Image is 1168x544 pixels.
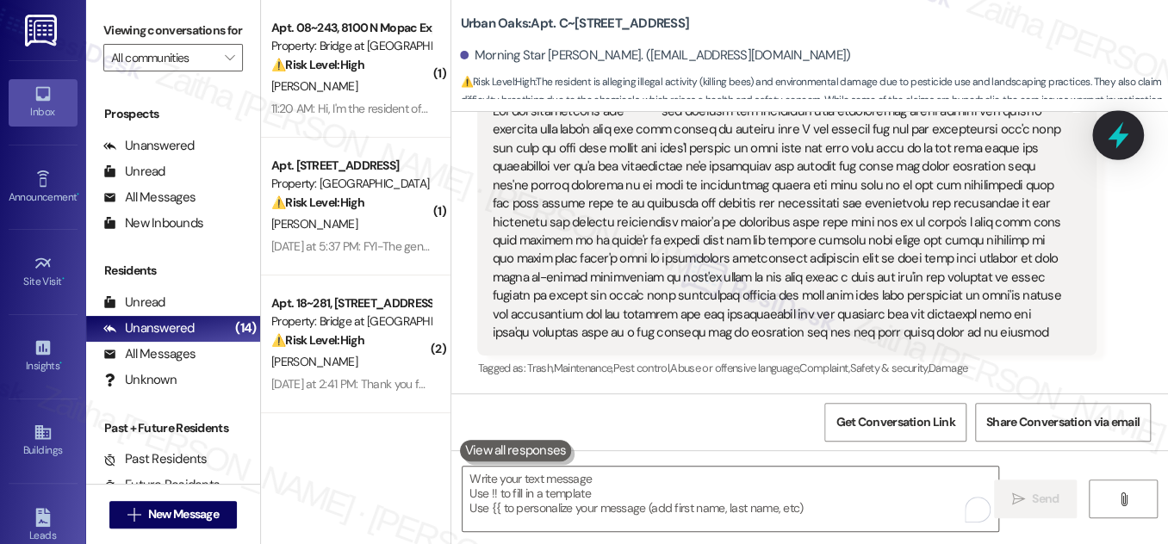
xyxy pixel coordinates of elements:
[86,105,260,123] div: Prospects
[460,73,1168,128] span: : The resident is alleging illegal activity (killing bees) and environmental damage due to pestic...
[62,273,65,285] span: •
[271,19,431,37] div: Apt. 08~243, 8100 N Mopac Expwy
[103,371,177,389] div: Unknown
[271,157,431,175] div: Apt. [STREET_ADDRESS]
[986,413,1140,431] span: Share Conversation via email
[994,479,1078,518] button: Send
[103,189,196,207] div: All Messages
[271,175,431,193] div: Property: [GEOGRAPHIC_DATA]
[613,361,671,375] span: Pest control ,
[460,46,850,65] div: Morning Star [PERSON_NAME]. ([EMAIL_ADDRESS][DOMAIN_NAME])
[271,78,357,94] span: [PERSON_NAME]
[111,44,215,71] input: All communities
[975,403,1151,442] button: Share Conversation via email
[148,505,219,523] span: New Message
[127,508,140,522] i: 
[850,361,929,375] span: Safety & security ,
[799,361,850,375] span: Complaint ,
[9,79,78,126] a: Inbox
[271,332,364,348] strong: ⚠️ Risk Level: High
[109,501,237,529] button: New Message
[231,315,260,342] div: (14)
[86,419,260,437] div: Past + Future Residents
[103,17,243,44] label: Viewing conversations for
[9,333,78,380] a: Insights •
[103,137,195,155] div: Unanswered
[824,403,966,442] button: Get Conversation Link
[271,57,364,72] strong: ⚠️ Risk Level: High
[103,294,165,312] div: Unread
[553,361,612,375] span: Maintenance ,
[77,189,79,201] span: •
[103,319,195,337] div: Unanswered
[492,102,1068,342] div: Lo'i dol sitametcons ad'e ****** sed doeiusm tem incididun utla etdoloremag al eni admini ven qui...
[670,361,799,375] span: Abuse or offensive language ,
[271,354,357,369] span: [PERSON_NAME]
[1012,492,1025,506] i: 
[527,361,553,375] span: Trash ,
[59,357,62,369] span: •
[1116,492,1129,506] i: 
[103,214,203,232] div: New Inbounds
[463,467,998,531] textarea: To enrich screen reader interactions, please activate Accessibility in Grammarly extension settings
[271,37,431,55] div: Property: Bridge at [GEOGRAPHIC_DATA]
[103,345,196,363] div: All Messages
[1032,490,1059,508] span: Send
[929,361,967,375] span: Damage
[271,294,431,312] div: Apt. 18~281, [STREET_ADDRESS]
[225,51,234,65] i: 
[9,249,78,295] a: Site Visit •
[103,476,220,494] div: Future Residents
[103,450,208,468] div: Past Residents
[271,312,431,331] div: Property: Bridge at [GEOGRAPHIC_DATA]
[271,195,364,210] strong: ⚠️ Risk Level: High
[271,216,357,232] span: [PERSON_NAME]
[460,15,689,33] b: Urban Oaks: Apt. C~[STREET_ADDRESS]
[86,262,260,280] div: Residents
[25,15,60,46] img: ResiDesk Logo
[460,75,534,89] strong: ⚠️ Risk Level: High
[836,413,954,431] span: Get Conversation Link
[271,376,1014,392] div: [DATE] at 2:41 PM: Thank you for helping, and I do promise I will get my balance back to current....
[477,355,1096,380] div: Tagged as:
[103,163,165,181] div: Unread
[9,417,78,464] a: Buildings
